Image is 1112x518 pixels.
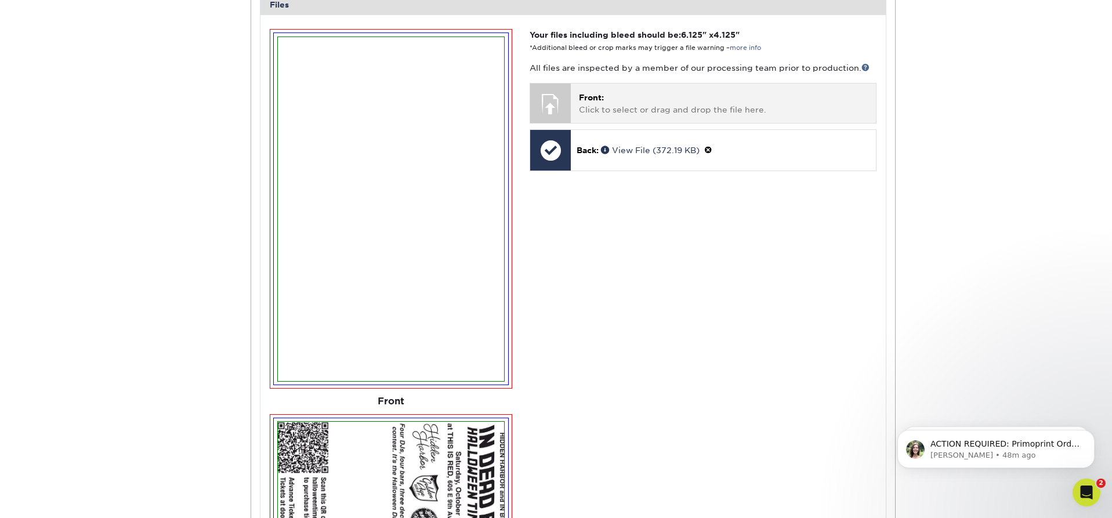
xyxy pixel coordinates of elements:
small: *Additional bleed or crop marks may trigger a file warning – [530,44,761,52]
p: Click to select or drag and drop the file here. [579,92,867,115]
p: All files are inspected by a member of our processing team prior to production. [530,62,876,74]
div: Front [270,389,512,414]
span: Front: [579,93,604,102]
iframe: Intercom notifications message [880,405,1112,487]
span: 2 [1096,479,1106,488]
strong: Your files including bleed should be: " x " [530,30,740,39]
a: more info [730,44,761,52]
a: View File (372.19 KB) [601,146,700,155]
span: 4.125 [713,30,736,39]
span: Back: [577,146,599,155]
span: 6.125 [681,30,702,39]
iframe: Intercom live chat [1073,479,1100,506]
